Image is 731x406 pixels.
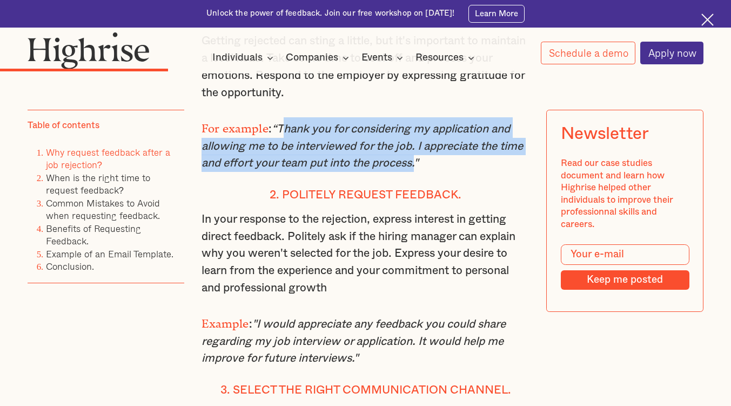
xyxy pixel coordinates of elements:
[561,124,649,144] div: Newsletter
[286,51,338,64] div: Companies
[561,244,689,290] form: Modal Form
[202,312,530,367] p: :
[46,221,141,248] a: Benefits of Requesting Feedback.
[202,123,523,169] em: “Thank you for considering my application and allowing me to be interviewed for the job. I apprec...
[46,145,170,172] a: Why request feedback after a job rejection?
[415,51,464,64] div: Resources
[415,51,478,64] div: Resources
[206,8,454,19] div: Unlock the power of feedback. Join our free workshop on [DATE]!
[541,42,636,64] a: Schedule a demo
[46,247,173,261] a: Example of an Email Template.
[202,117,530,172] p: :
[286,51,352,64] div: Companies
[28,32,150,69] img: Highrise logo
[202,383,530,397] h4: 3. Select the right communication channel.
[46,196,160,223] a: Common Mistakes to Avoid when requesting feedback.
[202,317,249,324] strong: Example
[202,318,506,364] em: "I would appreciate any feedback you could share regarding my job interview or application. It wo...
[212,51,263,64] div: Individuals
[202,188,530,202] h4: 2. Politely request feedback.
[361,51,392,64] div: Events
[361,51,406,64] div: Events
[46,259,94,274] a: Conclusion.
[640,42,704,64] a: Apply now
[561,270,689,289] input: Keep me posted
[701,14,714,26] img: Cross icon
[561,157,689,230] div: Read our case studies document and learn how Highrise helped other individuals to improve their p...
[561,244,689,265] input: Your e-mail
[202,211,530,297] p: In your response to the rejection, express interest in getting direct feedback. Politely ask if t...
[28,119,99,131] div: Table of contents
[202,122,269,129] strong: For example
[46,170,150,197] a: When is the right time to request feedback?
[212,51,277,64] div: Individuals
[468,5,525,23] a: Learn More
